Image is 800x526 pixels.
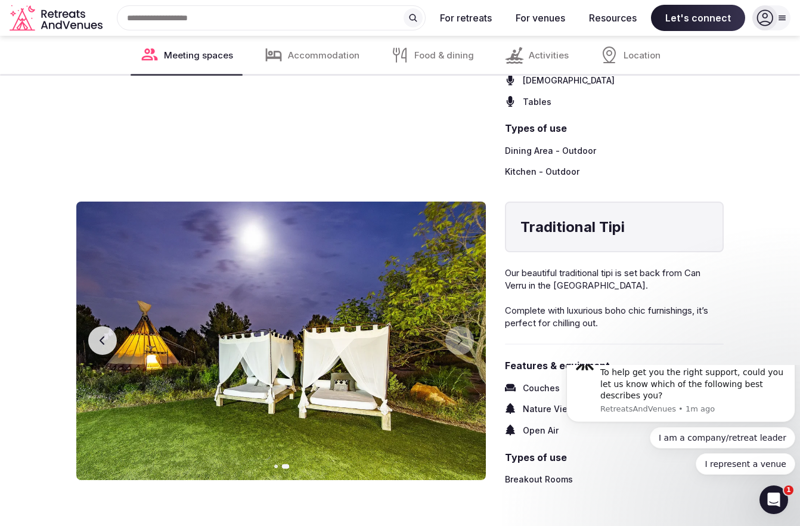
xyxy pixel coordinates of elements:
svg: Retreats and Venues company logo [10,5,105,32]
iframe: Intercom notifications message [562,365,800,520]
a: Visit the homepage [10,5,105,32]
span: Types of use [505,451,724,464]
span: Nature View [523,403,575,415]
h4: Traditional Tipi [520,217,708,237]
span: Couches [523,382,560,394]
span: Our beautiful traditional tipi is set back from Can Verru in the [GEOGRAPHIC_DATA]. [505,267,700,291]
span: [DEMOGRAPHIC_DATA] [523,75,615,86]
span: Features & equipment [505,359,724,372]
span: Tables [523,96,551,108]
span: Dining Area - Outdoor [505,145,596,157]
span: Location [624,49,661,61]
button: Go to slide 1 [274,465,278,468]
img: Gallery image 2 [76,202,486,480]
iframe: Intercom live chat [759,485,788,514]
button: Resources [579,5,646,31]
p: Message from RetreatsAndVenues, sent 1m ago [39,39,225,49]
button: For retreats [430,5,501,31]
div: To help get you the right support, could you let us know which of the following best describes you? [39,2,225,37]
button: Quick reply: I am a company/retreat leader [88,62,234,83]
span: Types of use [505,122,724,135]
span: Meeting spaces [164,49,233,61]
button: For venues [506,5,575,31]
span: Activities [529,49,569,61]
span: Let's connect [651,5,745,31]
span: Accommodation [288,49,359,61]
button: Quick reply: I represent a venue [134,88,234,110]
span: Food & dining [414,49,474,61]
span: Complete with luxurious boho chic furnishings, it’s perfect for chilling out. [505,305,708,329]
button: Go to slide 2 [281,464,289,469]
span: 1 [784,485,793,495]
span: Kitchen - Outdoor [505,166,579,178]
div: Quick reply options [5,62,234,110]
span: Breakout Rooms [505,474,573,485]
span: Open Air [523,425,559,437]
